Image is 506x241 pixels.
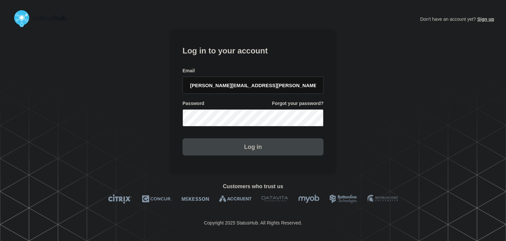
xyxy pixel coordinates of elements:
span: Password [183,100,204,107]
img: StatusHub logo [12,8,74,29]
img: McKesson logo [182,194,209,204]
input: password input [183,109,323,126]
a: Forgot your password? [272,100,323,107]
img: MSU logo [367,194,398,204]
button: Log in [183,138,323,155]
img: Accruent logo [219,194,252,204]
img: Citrix logo [108,194,132,204]
img: myob logo [298,194,320,204]
img: Bottomline logo [329,194,357,204]
span: Email [183,68,195,74]
a: Sign up [476,17,494,22]
img: Concur logo [142,194,172,204]
h2: Customers who trust us [12,184,494,189]
img: DataVita logo [262,194,288,204]
h1: Log in to your account [183,44,323,56]
p: Copyright 2025 StatusHub. All Rights Reserved. [204,220,302,225]
input: email input [183,77,323,94]
p: Don't have an account yet? [420,11,494,27]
